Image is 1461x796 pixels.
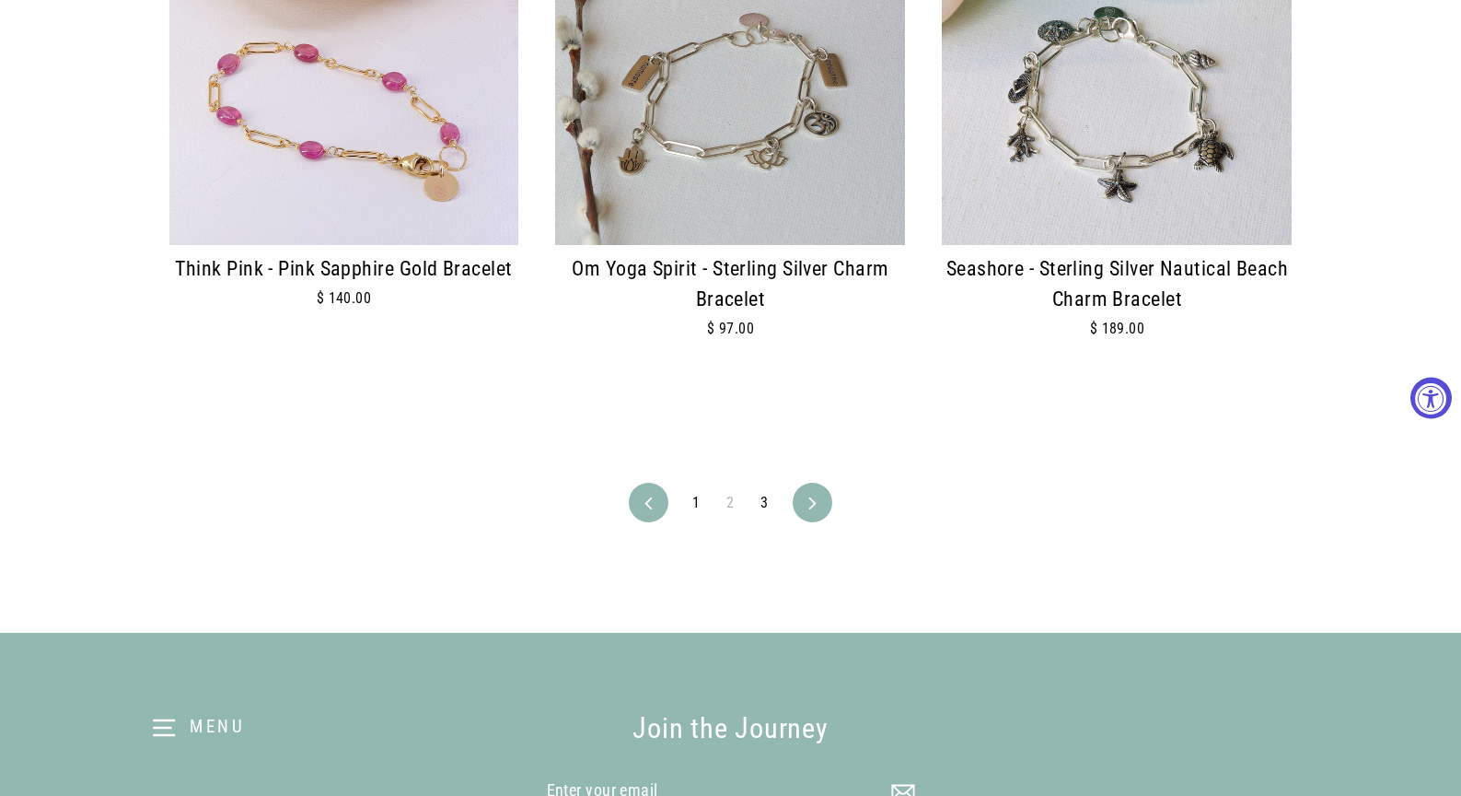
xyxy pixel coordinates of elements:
a: 1 [681,488,711,518]
div: Join the Journey [329,707,1131,752]
span: $ 97.00 [707,320,754,337]
span: Menu [190,716,246,737]
span: $ 189.00 [1090,320,1145,337]
span: $ 140.00 [317,289,372,307]
span: 2 [715,488,745,518]
div: Om Yoga Spirit - Sterling Silver Charm Bracelet [555,254,905,315]
div: Seashore - Sterling Silver Nautical Beach Charm Bracelet [942,254,1292,315]
button: Accessibility Widget, click to open [1410,378,1452,419]
a: 3 [749,488,779,518]
button: Menu [37,696,359,759]
div: Think Pink - Pink Sapphire Gold Bracelet [169,254,519,285]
